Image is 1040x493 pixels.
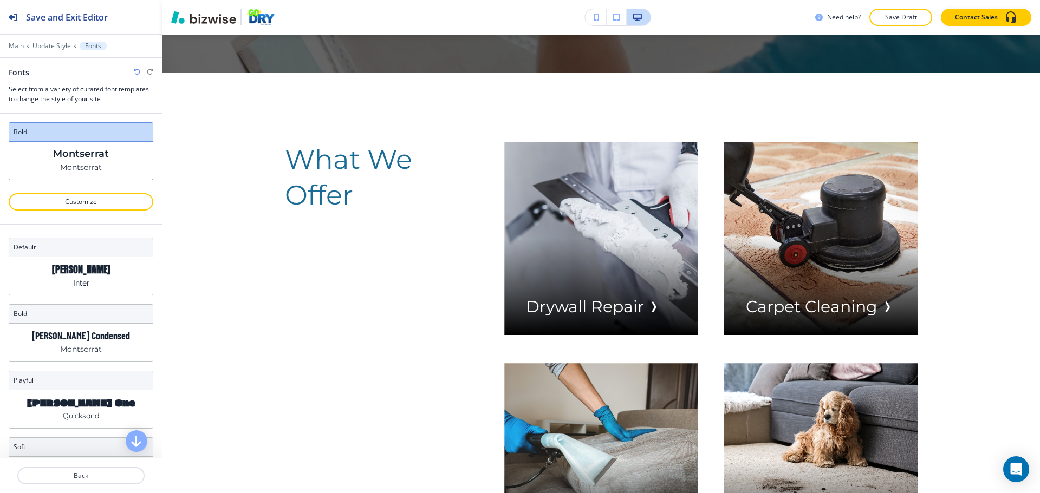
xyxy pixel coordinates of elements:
h3: default [14,242,148,252]
button: Fonts [80,42,107,50]
p: Montserrat [60,344,102,355]
h3: bold [14,127,148,137]
h2: Fonts [9,67,29,78]
p: [PERSON_NAME] Condensed [32,330,130,341]
button: Save Draft [869,9,932,26]
button: Customize [9,193,153,211]
p: Montserrat [60,162,102,173]
p: Back [18,471,144,481]
p: Montserrat [53,148,109,160]
p: Quicksand [63,410,99,422]
button: Update Style [32,42,71,50]
h3: bold [14,309,148,319]
div: Open Intercom Messenger [1003,456,1029,482]
h2: Save and Exit Editor [26,11,108,24]
p: [PERSON_NAME] One [27,397,135,408]
h3: playful [14,376,148,385]
button: Main [9,42,24,50]
span: What We Offer [285,143,419,212]
p: Inter [73,277,89,288]
p: Save Draft [883,12,918,22]
img: Your Logo [246,9,275,25]
button: Back [17,467,145,484]
p: Customize [23,197,139,207]
p: Contact Sales [955,12,998,22]
h3: Select from a variety of curated font templates to change the style of your site [9,84,153,104]
h3: soft [14,442,148,452]
div: playful[PERSON_NAME] OneQuicksand [9,371,153,429]
div: default[PERSON_NAME]Inter [9,238,153,295]
button: Navigation item imageDrywall Repair [504,142,698,335]
img: Bizwise Logo [171,11,236,24]
button: Navigation item imageCarpet Cleaning [724,142,918,335]
button: Contact Sales [941,9,1031,26]
p: [PERSON_NAME] [52,264,110,275]
div: bold[PERSON_NAME] CondensedMontserrat [9,304,153,362]
p: Fonts [85,42,101,50]
h3: Need help? [827,12,861,22]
